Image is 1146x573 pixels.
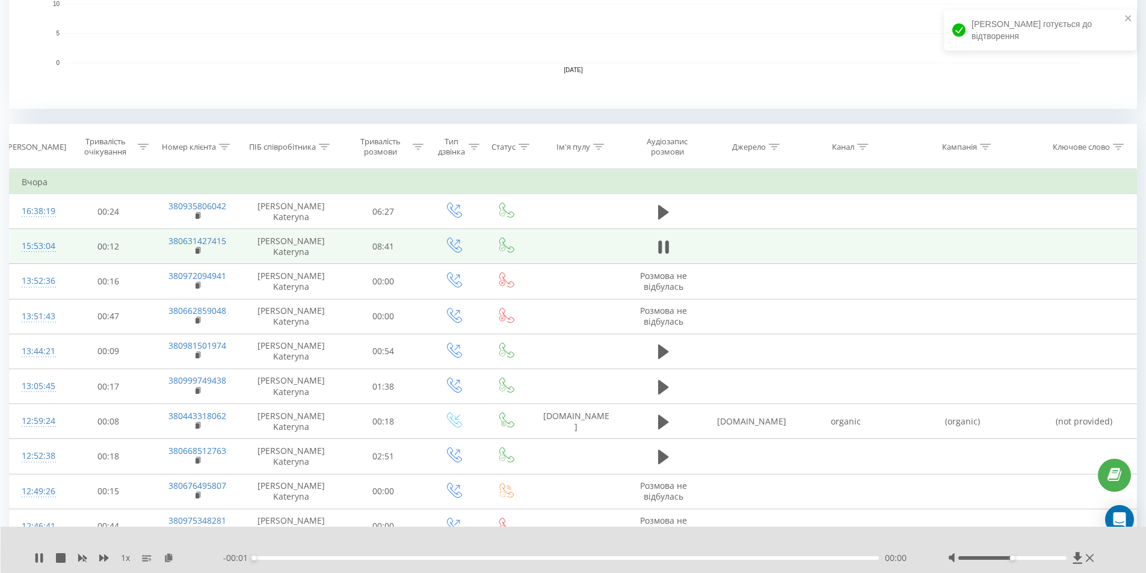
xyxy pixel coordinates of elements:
td: 00:24 [65,194,152,229]
button: close [1124,13,1133,25]
td: [PERSON_NAME] Kateryna [242,369,340,404]
td: [PERSON_NAME] Kateryna [242,334,340,369]
text: 0 [56,60,60,66]
td: 08:41 [340,229,427,264]
td: 00:08 [65,404,152,439]
td: [PERSON_NAME] Kateryna [242,509,340,544]
text: [DATE] [564,67,583,73]
span: - 00:01 [223,552,254,564]
td: [PERSON_NAME] Kateryna [242,404,340,439]
span: 00:00 [885,552,907,564]
div: Статус [491,142,516,152]
a: 380631427415 [168,235,226,247]
a: 380972094941 [168,270,226,281]
td: [PERSON_NAME] Kateryna [242,229,340,264]
a: 380662859048 [168,305,226,316]
div: 12:46:41 [22,515,53,538]
div: Канал [832,142,854,152]
text: 10 [53,1,60,7]
div: 13:52:36 [22,269,53,293]
a: 380999749438 [168,375,226,386]
a: 380975348281 [168,515,226,526]
div: 13:51:43 [22,305,53,328]
div: 15:53:04 [22,234,53,258]
div: 12:52:38 [22,444,53,468]
div: Джерело [732,142,766,152]
td: [PERSON_NAME] Kateryna [242,194,340,229]
text: 5 [56,30,60,37]
div: Accessibility label [251,556,256,560]
td: [PERSON_NAME] Kateryna [242,439,340,474]
td: 00:00 [340,509,427,544]
div: [PERSON_NAME] готується до відтворення [944,10,1136,51]
td: [DOMAIN_NAME] [531,404,621,439]
a: 380981501974 [168,340,226,351]
span: 1 x [121,552,130,564]
td: [PERSON_NAME] Kateryna [242,474,340,509]
a: 380676495807 [168,480,226,491]
td: organic [799,404,893,439]
div: Тривалість очікування [76,136,135,157]
div: Номер клієнта [162,142,216,152]
td: 00:44 [65,509,152,544]
td: (organic) [893,404,1032,439]
td: 06:27 [340,194,427,229]
td: 00:00 [340,264,427,299]
td: [DOMAIN_NAME] [705,404,799,439]
div: Open Intercom Messenger [1105,505,1134,534]
div: Тривалість розмови [351,136,410,157]
td: 01:38 [340,369,427,404]
div: 13:05:45 [22,375,53,398]
td: 00:00 [340,299,427,334]
td: 00:17 [65,369,152,404]
span: Розмова не відбулась [640,480,687,502]
div: Accessibility label [1010,556,1015,560]
td: 00:16 [65,264,152,299]
td: (not provided) [1032,404,1136,439]
td: 00:00 [340,474,427,509]
td: 00:15 [65,474,152,509]
td: 00:09 [65,334,152,369]
span: Розмова не відбулась [640,515,687,537]
td: 00:18 [65,439,152,474]
span: Розмова не відбулась [640,270,687,292]
a: 380935806042 [168,200,226,212]
div: 16:38:19 [22,200,53,223]
td: 00:47 [65,299,152,334]
td: 00:18 [340,404,427,439]
div: Ключове слово [1053,142,1110,152]
div: Кампанія [942,142,977,152]
div: 12:59:24 [22,409,53,433]
td: [PERSON_NAME] Kateryna [242,264,340,299]
a: 380668512763 [168,445,226,456]
td: 00:12 [65,229,152,264]
td: [PERSON_NAME] Kateryna [242,299,340,334]
div: Тип дзвінка [437,136,466,157]
div: 13:44:21 [22,340,53,363]
td: 00:54 [340,334,427,369]
div: Аудіозапис розмови [632,136,702,157]
div: ПІБ співробітника [249,142,316,152]
td: 02:51 [340,439,427,474]
div: 12:49:26 [22,480,53,503]
div: [PERSON_NAME] [5,142,66,152]
td: Вчора [10,170,1137,194]
a: 380443318062 [168,410,226,421]
div: Ім'я пулу [556,142,590,152]
span: Розмова не відбулась [640,305,687,327]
